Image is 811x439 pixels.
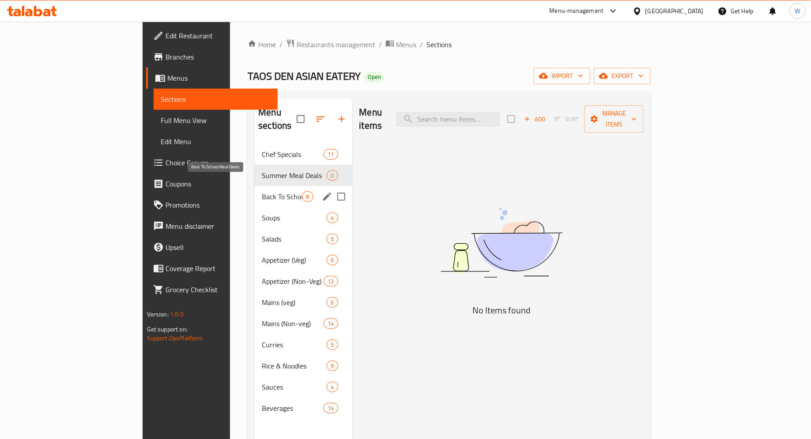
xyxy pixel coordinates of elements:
[255,292,352,313] div: Mains (veg)6
[324,149,338,160] div: items
[327,361,338,371] div: items
[170,309,184,320] span: 1.0.0
[523,114,547,124] span: Add
[255,271,352,292] div: Appetizer (Non-Veg)12
[302,193,313,201] span: 8
[550,6,604,16] div: Menu-management
[146,258,278,279] a: Coverage Report
[146,237,278,258] a: Upsell
[255,376,352,398] div: Sauces4
[385,39,416,50] a: Menus
[248,39,651,50] nav: breadcrumb
[255,144,352,165] div: Chef Specials11
[327,235,337,243] span: 5
[262,318,324,329] span: Mains (Non-veg)
[327,234,338,244] div: items
[396,39,416,50] span: Menus
[262,403,324,413] span: Beverages
[262,212,327,223] span: Soups
[146,279,278,300] a: Grocery Checklist
[324,403,338,413] div: items
[324,277,337,286] span: 12
[327,170,338,181] div: items
[420,39,423,50] li: /
[592,108,637,130] span: Manage items
[248,66,361,86] span: TAOS DEN ASIAN EATERY
[161,115,271,126] span: Full Menu View
[327,255,338,265] div: items
[154,131,278,152] a: Edit Menu
[262,382,327,392] span: Sauces
[594,68,651,84] button: export
[166,263,271,274] span: Coverage Report
[147,324,188,335] span: Get support on:
[262,276,324,286] div: Appetizer (Non-Veg)
[321,190,334,203] button: edit
[327,298,337,307] span: 6
[255,334,352,355] div: Curries5
[262,297,327,308] div: Mains (veg)
[297,39,375,50] span: Restaurants management
[331,108,352,130] button: Add section
[255,249,352,271] div: Appetizer (Veg)6
[154,89,278,110] a: Sections
[255,186,352,207] div: Back To School Meal Deals8edit
[147,309,169,320] span: Version:
[262,255,327,265] span: Appetizer (Veg)
[255,165,352,186] div: Summer Meal Deals0
[327,383,337,391] span: 4
[166,200,271,210] span: Promotions
[262,361,327,371] span: Rice & Noodles
[324,276,338,286] div: items
[291,110,310,128] span: Select all sections
[146,173,278,194] a: Coupons
[262,191,302,202] span: Back To School Meal Deals
[146,67,278,89] a: Menus
[549,112,585,126] span: Sort items
[521,112,549,126] button: Add
[327,382,338,392] div: items
[255,207,352,228] div: Soups4
[310,108,331,130] span: Sort sections
[146,46,278,67] a: Branches
[146,152,278,173] a: Choice Groups
[262,339,327,350] div: Curries
[534,68,590,84] button: import
[167,73,271,83] span: Menus
[327,171,337,180] span: 0
[645,6,704,16] div: [GEOGRAPHIC_DATA]
[541,71,583,82] span: import
[286,39,375,50] a: Restaurants management
[426,39,452,50] span: Sections
[327,214,337,222] span: 4
[379,39,382,50] li: /
[255,398,352,419] div: Beverages14
[154,110,278,131] a: Full Menu View
[255,355,352,376] div: Rice & Noodles9
[262,149,324,160] span: Chef Specials
[166,157,271,168] span: Choice Groups
[255,140,352,422] nav: Menu sections
[146,194,278,216] a: Promotions
[324,404,337,413] span: 14
[166,30,271,41] span: Edit Restaurant
[364,72,385,82] div: Open
[262,234,327,244] span: Salads
[324,150,337,159] span: 11
[166,284,271,295] span: Grocery Checklist
[391,303,612,317] h5: No Items found
[327,341,337,349] span: 5
[262,170,327,181] span: Summer Meal Deals
[324,320,337,328] span: 14
[327,256,337,264] span: 6
[166,242,271,253] span: Upsell
[364,73,385,81] span: Open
